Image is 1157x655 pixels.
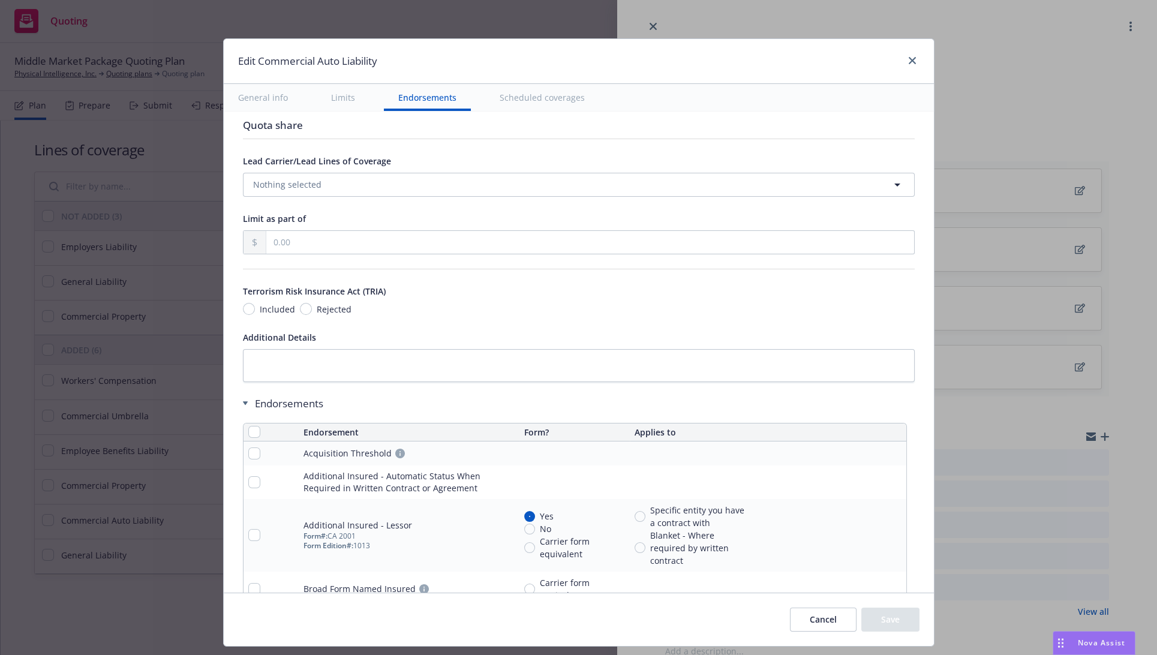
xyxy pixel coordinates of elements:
span: Form Edition #: [303,540,353,551]
span: Included [260,303,295,316]
div: Additional Insured - Automatic Status When Required in Written Contract or Agreement [303,470,515,494]
span: Yes [540,510,554,522]
button: General info [224,84,302,111]
div: CA 2001 [303,531,515,541]
div: Quota share [243,118,915,133]
input: No [524,524,535,534]
button: Nova Assist [1053,631,1135,655]
div: Acquisition Threshold [303,447,392,459]
span: No [540,522,551,535]
button: Cancel [790,608,857,632]
input: Specific entity you have a contract with [635,511,645,522]
input: Yes [524,511,535,522]
span: Additional Details [243,332,316,343]
span: Nova Assist [1078,638,1125,648]
span: Limit as part of [243,213,306,224]
span: Carrier form equivalent [540,535,625,560]
h1: Edit Commercial Auto Liability [238,53,377,69]
span: Nothing selected [253,178,321,191]
th: Form? [519,423,630,441]
input: Carrier form equivalent [524,584,535,594]
div: Endorsements [243,396,907,411]
span: Carrier form equivalent [540,576,625,602]
th: Applies to [630,423,906,441]
input: 0.00 [266,231,913,254]
div: Additional Insured - Lessor [303,519,412,531]
span: Blanket - Where required by written contract [650,529,746,567]
span: Terrorism Risk Insurance Act (TRIA) [243,286,386,297]
button: Scheduled coverages [485,84,599,111]
button: Endorsements [384,84,471,111]
input: Rejected [300,303,312,315]
div: 1013 [303,541,515,551]
div: Drag to move [1053,632,1068,654]
button: Limits [317,84,369,111]
span: Specific entity you have a contract with [650,504,746,529]
a: circleInformation [417,582,431,596]
a: close [905,53,919,68]
span: Rejected [317,303,351,316]
th: Endorsement [299,423,519,441]
input: Blanket - Where required by written contract [635,542,645,553]
span: Form #: [303,531,327,541]
a: circleInformation [393,446,407,461]
div: Broad Form Named Insured [303,583,416,595]
span: Lead Carrier/Lead Lines of Coverage [243,155,391,167]
input: Carrier form equivalent [524,542,535,553]
input: Included [243,303,255,315]
button: Nothing selected [243,173,915,197]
